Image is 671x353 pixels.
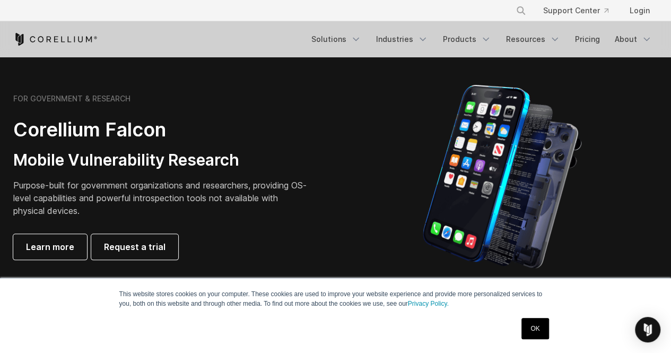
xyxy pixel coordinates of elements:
span: Learn more [26,240,74,253]
a: Learn more [13,234,87,260]
a: Industries [370,30,434,49]
a: Corellium Home [13,33,98,46]
img: iPhone model separated into the mechanics used to build the physical device. [422,84,582,270]
a: Products [437,30,498,49]
span: Request a trial [104,240,165,253]
a: Support Center [535,1,617,20]
h2: Corellium Falcon [13,118,310,142]
button: Search [511,1,530,20]
div: Open Intercom Messenger [635,317,660,342]
a: Solutions [305,30,368,49]
p: This website stores cookies on your computer. These cookies are used to improve your website expe... [119,289,552,308]
a: OK [521,318,548,339]
a: Resources [500,30,567,49]
h3: Mobile Vulnerability Research [13,150,310,170]
h6: FOR GOVERNMENT & RESEARCH [13,94,130,104]
a: Pricing [569,30,606,49]
a: Privacy Policy. [408,300,449,307]
div: Navigation Menu [305,30,658,49]
a: Request a trial [91,234,178,260]
div: Navigation Menu [503,1,658,20]
a: About [608,30,658,49]
a: Login [621,1,658,20]
p: Purpose-built for government organizations and researchers, providing OS-level capabilities and p... [13,179,310,217]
